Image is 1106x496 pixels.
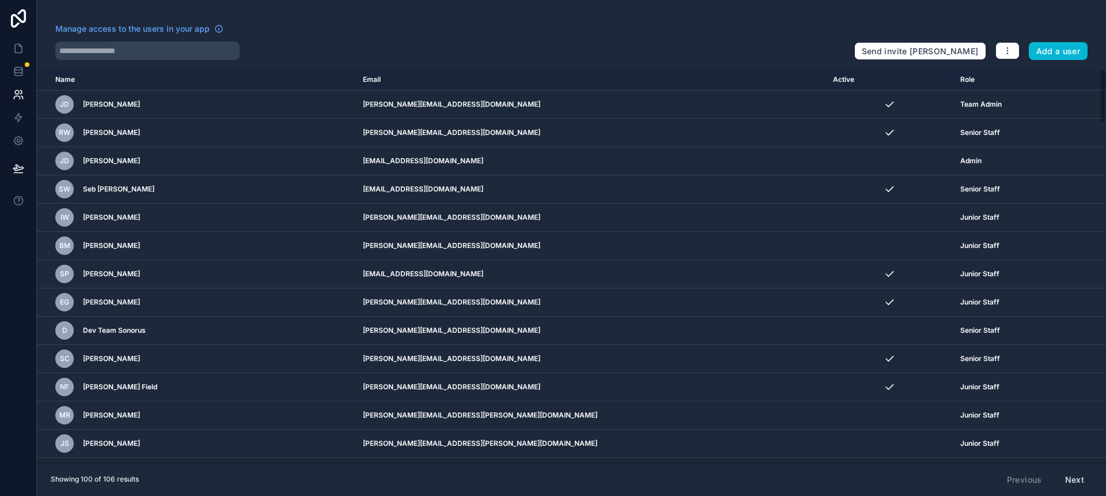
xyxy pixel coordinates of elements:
span: [PERSON_NAME] [83,100,140,109]
a: Manage access to the users in your app [55,23,224,35]
td: [PERSON_NAME][EMAIL_ADDRESS][DOMAIN_NAME] [356,373,825,401]
span: Seb [PERSON_NAME] [83,185,154,194]
span: SP [60,269,69,279]
td: [PERSON_NAME][EMAIL_ADDRESS][PERSON_NAME][DOMAIN_NAME] [356,430,825,458]
span: RW [59,128,70,137]
span: JD [60,156,69,166]
td: [EMAIL_ADDRESS][DOMAIN_NAME] [356,147,825,175]
td: [PERSON_NAME][EMAIL_ADDRESS][DOMAIN_NAME] [356,288,825,317]
span: JS [60,439,69,448]
div: scrollable content [37,69,1106,463]
th: Email [356,69,825,91]
span: D [62,326,67,335]
span: MR [59,411,70,420]
span: Senior Staff [960,185,1000,194]
td: [PERSON_NAME][EMAIL_ADDRESS][DOMAIN_NAME] [356,91,825,119]
th: Name [37,69,356,91]
td: [PERSON_NAME][EMAIL_ADDRESS][DOMAIN_NAME] [356,317,825,345]
span: Senior Staff [960,354,1000,363]
span: [PERSON_NAME] [83,298,140,307]
span: BM [59,241,70,250]
span: [PERSON_NAME] [83,269,140,279]
span: Junior Staff [960,269,999,279]
span: Junior Staff [960,411,999,420]
th: Active [826,69,953,91]
span: [PERSON_NAME] [83,241,140,250]
span: [PERSON_NAME] Field [83,382,157,392]
td: [PERSON_NAME][EMAIL_ADDRESS][DOMAIN_NAME] [356,232,825,260]
td: [EMAIL_ADDRESS][DOMAIN_NAME] [356,458,825,486]
button: Next [1057,470,1092,490]
td: [EMAIL_ADDRESS][DOMAIN_NAME] [356,175,825,204]
span: Dev Team Sonorus [83,326,146,335]
span: Admin [960,156,982,166]
td: [EMAIL_ADDRESS][DOMAIN_NAME] [356,260,825,288]
span: [PERSON_NAME] [83,213,140,222]
span: SW [59,185,70,194]
button: Send invite [PERSON_NAME] [854,42,986,61]
span: Team Admin [960,100,1002,109]
span: SC [60,354,70,363]
span: EG [60,298,69,307]
span: Junior Staff [960,213,999,222]
span: Showing 100 of 106 results [51,475,139,484]
td: [PERSON_NAME][EMAIL_ADDRESS][DOMAIN_NAME] [356,204,825,232]
span: [PERSON_NAME] [83,411,140,420]
span: Junior Staff [960,241,999,250]
td: [PERSON_NAME][EMAIL_ADDRESS][DOMAIN_NAME] [356,119,825,147]
span: Junior Staff [960,382,999,392]
span: Senior Staff [960,326,1000,335]
td: [PERSON_NAME][EMAIL_ADDRESS][DOMAIN_NAME] [356,345,825,373]
span: NF [60,382,69,392]
span: [PERSON_NAME] [83,128,140,137]
span: [PERSON_NAME] [83,439,140,448]
span: JD [60,100,69,109]
span: IW [60,213,69,222]
th: Role [953,69,1058,91]
span: [PERSON_NAME] [83,354,140,363]
span: Junior Staff [960,298,999,307]
span: [PERSON_NAME] [83,156,140,166]
span: Junior Staff [960,439,999,448]
span: Senior Staff [960,128,1000,137]
span: Manage access to the users in your app [55,23,210,35]
button: Add a user [1029,42,1088,61]
td: [PERSON_NAME][EMAIL_ADDRESS][PERSON_NAME][DOMAIN_NAME] [356,401,825,430]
